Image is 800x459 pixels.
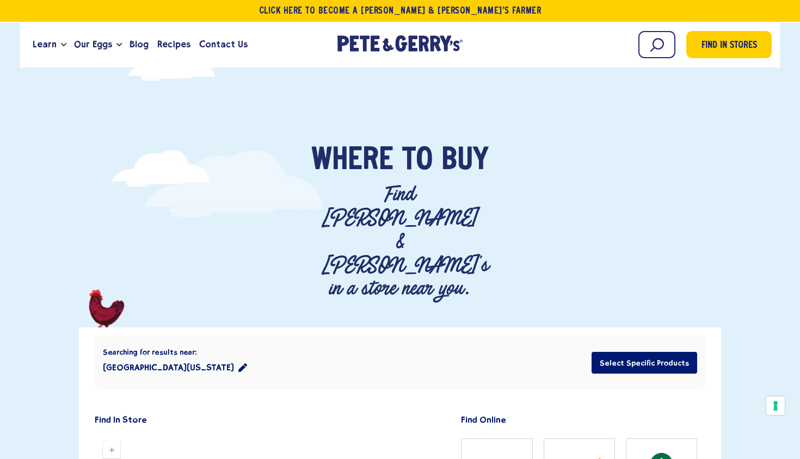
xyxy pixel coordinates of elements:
[402,145,433,177] span: To
[701,39,757,53] span: Find in Stores
[33,38,57,51] span: Learn
[686,31,772,58] a: Find in Stores
[322,183,478,300] p: Find [PERSON_NAME] & [PERSON_NAME]'s in a store near you.
[153,30,195,59] a: Recipes
[766,396,785,415] button: Your consent preferences for tracking technologies
[130,38,149,51] span: Blog
[28,30,61,59] a: Learn
[199,38,248,51] span: Contact Us
[157,38,190,51] span: Recipes
[116,43,122,47] button: Open the dropdown menu for Our Eggs
[638,31,675,58] input: Search
[311,145,393,177] span: Where
[125,30,153,59] a: Blog
[74,38,112,51] span: Our Eggs
[195,30,252,59] a: Contact Us
[70,30,116,59] a: Our Eggs
[61,43,66,47] button: Open the dropdown menu for Learn
[441,145,489,177] span: Buy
